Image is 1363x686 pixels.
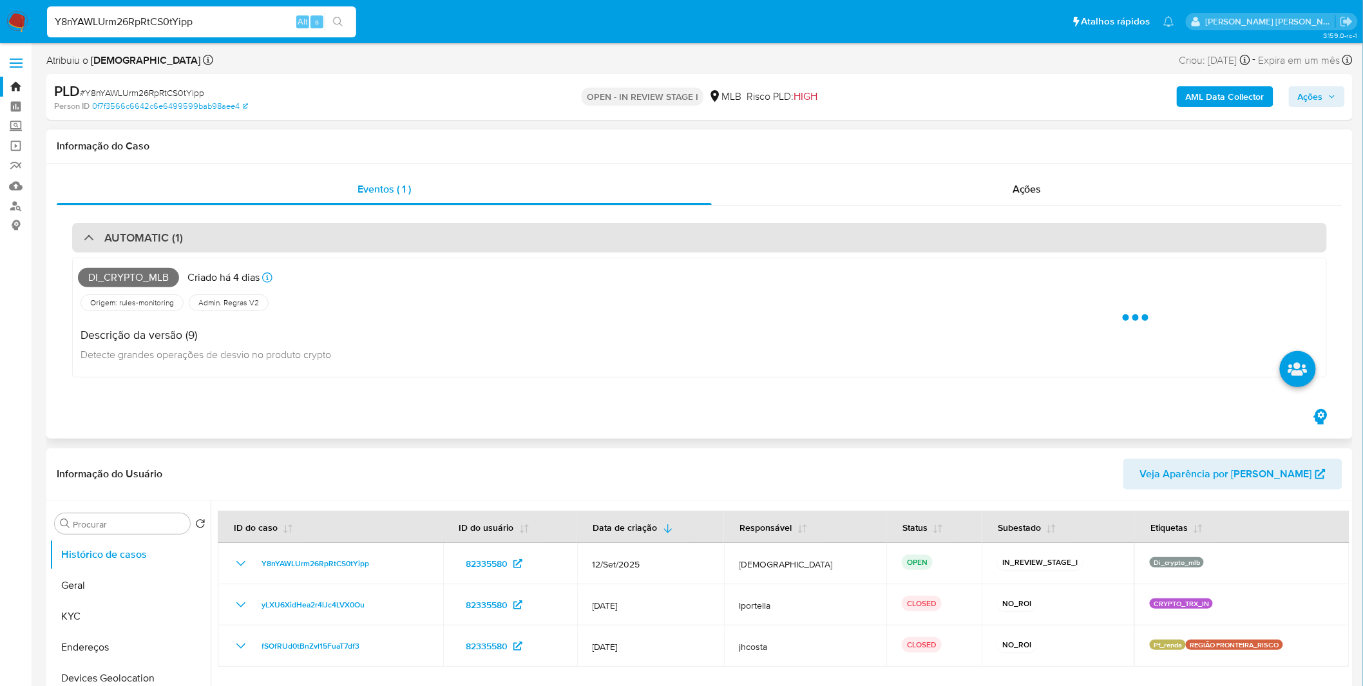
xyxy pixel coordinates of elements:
[81,328,331,342] h4: Descrição da versão (9)
[54,81,80,101] b: PLD
[92,100,248,112] a: 0f7f3566c6642c6e6499599bab98aee4
[298,15,308,28] span: Alt
[104,231,183,245] h3: AUTOMATIC (1)
[80,86,204,99] span: # Y8nYAWLUrm26RpRtCS0tYipp
[1177,86,1273,107] button: AML Data Collector
[78,268,179,287] span: Di_crypto_mlb
[1123,459,1342,490] button: Veja Aparência por [PERSON_NAME]
[1186,86,1264,107] b: AML Data Collector
[60,519,70,529] button: Procurar
[187,271,260,285] p: Criado há 4 dias
[50,601,211,632] button: KYC
[57,468,162,481] h1: Informação do Usuário
[1163,16,1174,27] a: Notificações
[47,14,356,30] input: Pesquise usuários ou casos...
[197,298,260,308] span: Admin. Regras V2
[72,223,1327,252] div: AUTOMATIC (1)
[50,570,211,601] button: Geral
[54,100,90,112] b: Person ID
[1340,15,1353,28] a: Sair
[73,519,185,530] input: Procurar
[195,519,205,533] button: Retornar ao pedido padrão
[1140,459,1312,490] span: Veja Aparência por [PERSON_NAME]
[1253,52,1256,69] span: -
[50,632,211,663] button: Endereços
[46,53,200,68] span: Atribuiu o
[89,298,175,308] span: Origem: rules-monitoring
[88,53,200,68] b: [DEMOGRAPHIC_DATA]
[794,89,817,104] span: HIGH
[747,90,817,104] span: Risco PLD:
[81,347,331,361] span: Detecte grandes operações de desvio no produto crypto
[57,140,1342,153] h1: Informação do Caso
[709,90,741,104] div: MLB
[50,539,211,570] button: Histórico de casos
[1259,53,1340,68] span: Expira em um mês
[357,182,411,196] span: Eventos ( 1 )
[1082,15,1150,28] span: Atalhos rápidos
[1298,86,1323,107] span: Ações
[1206,15,1336,28] p: igor.silva@mercadolivre.com
[325,13,351,31] button: search-icon
[1013,182,1042,196] span: Ações
[1289,86,1345,107] button: Ações
[582,88,703,106] p: OPEN - IN REVIEW STAGE I
[315,15,319,28] span: s
[1179,52,1250,69] div: Criou: [DATE]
